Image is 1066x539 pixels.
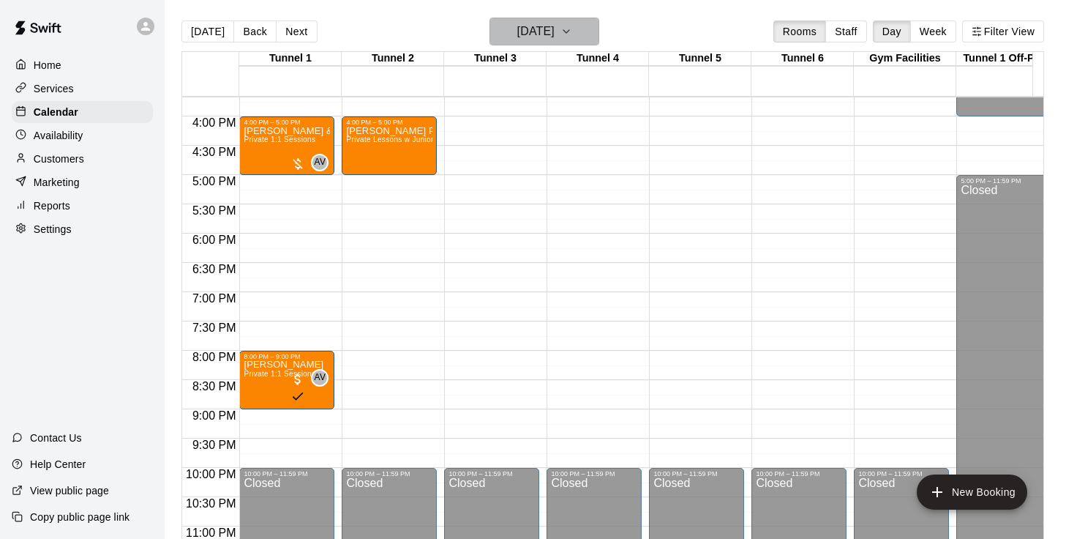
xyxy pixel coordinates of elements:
[448,470,535,477] div: 10:00 PM – 11:59 PM
[751,52,854,66] div: Tunnel 6
[182,527,239,539] span: 11:00 PM
[34,198,70,213] p: Reports
[444,52,547,66] div: Tunnel 3
[12,124,153,146] a: Availability
[244,135,315,144] span: Private 1:1 Sessions
[34,152,84,166] p: Customers
[189,409,240,422] span: 9:00 PM
[756,470,842,477] div: 10:00 PM – 11:59 PM
[189,204,240,217] span: 5:30 PM
[917,475,1027,510] button: add
[189,234,240,246] span: 6:00 PM
[551,470,637,477] div: 10:00 PM – 11:59 PM
[189,292,240,305] span: 7:00 PM
[30,510,130,524] p: Copy public page link
[653,470,740,477] div: 10:00 PM – 11:59 PM
[12,148,153,170] a: Customers
[311,369,329,387] div: Aby Valdez
[773,21,826,42] button: Rooms
[189,439,240,451] span: 9:30 PM
[346,470,432,477] div: 10:00 PM – 11:59 PM
[489,18,599,45] button: [DATE]
[317,154,329,171] span: Aby Valdez
[239,52,342,66] div: Tunnel 1
[244,119,330,126] div: 4:00 PM – 5:00 PM
[956,52,1059,66] div: Tunnel 1 Off-Peak
[290,372,305,406] span: All customers have paid
[30,457,86,472] p: Help Center
[910,21,956,42] button: Week
[239,351,334,409] div: 8:00 PM – 9:00 PM: Leah Boven
[825,21,867,42] button: Staff
[346,135,468,144] span: Private Lessons w Junior Instructor
[239,116,334,175] div: 4:00 PM – 5:00 PM: Henry & Charlie semi-private session (3 of 6)
[189,380,240,393] span: 8:30 PM
[189,116,240,129] span: 4:00 PM
[182,468,239,480] span: 10:00 PM
[233,21,277,42] button: Back
[34,81,74,96] p: Services
[276,21,317,42] button: Next
[34,58,61,73] p: Home
[34,222,72,237] p: Settings
[873,21,911,42] button: Day
[547,52,649,66] div: Tunnel 4
[315,155,326,170] span: AV
[315,371,326,385] span: AV
[346,119,432,126] div: 4:00 PM – 5:00 PM
[189,146,240,158] span: 4:30 PM
[342,116,437,175] div: 4:00 PM – 5:00 PM: Victor Kharalios Private Session Jr Instructor 75 minutes
[12,78,153,100] a: Services
[311,154,329,171] div: Aby Valdez
[181,21,234,42] button: [DATE]
[12,195,153,217] a: Reports
[342,52,444,66] div: Tunnel 2
[189,321,240,334] span: 7:30 PM
[182,497,239,510] span: 10:30 PM
[854,52,956,66] div: Gym Facilities
[30,483,109,498] p: View public page
[189,351,240,363] span: 8:00 PM
[244,370,315,378] span: Private 1:1 Sessions
[244,470,330,477] div: 10:00 PM – 11:59 PM
[34,175,80,190] p: Marketing
[649,52,751,66] div: Tunnel 5
[12,54,153,76] a: Home
[244,353,330,360] div: 8:00 PM – 9:00 PM
[961,177,1047,185] div: 5:00 PM – 11:59 PM
[189,263,240,275] span: 6:30 PM
[317,369,329,406] span: Aby Valdez
[858,470,945,477] div: 10:00 PM – 11:59 PM
[30,431,82,445] p: Contact Us
[517,21,555,42] h6: [DATE]
[189,175,240,187] span: 5:00 PM
[12,171,153,193] a: Marketing
[12,218,153,240] a: Settings
[34,128,83,143] p: Availability
[12,101,153,123] a: Calendar
[962,21,1044,42] button: Filter View
[34,105,78,119] p: Calendar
